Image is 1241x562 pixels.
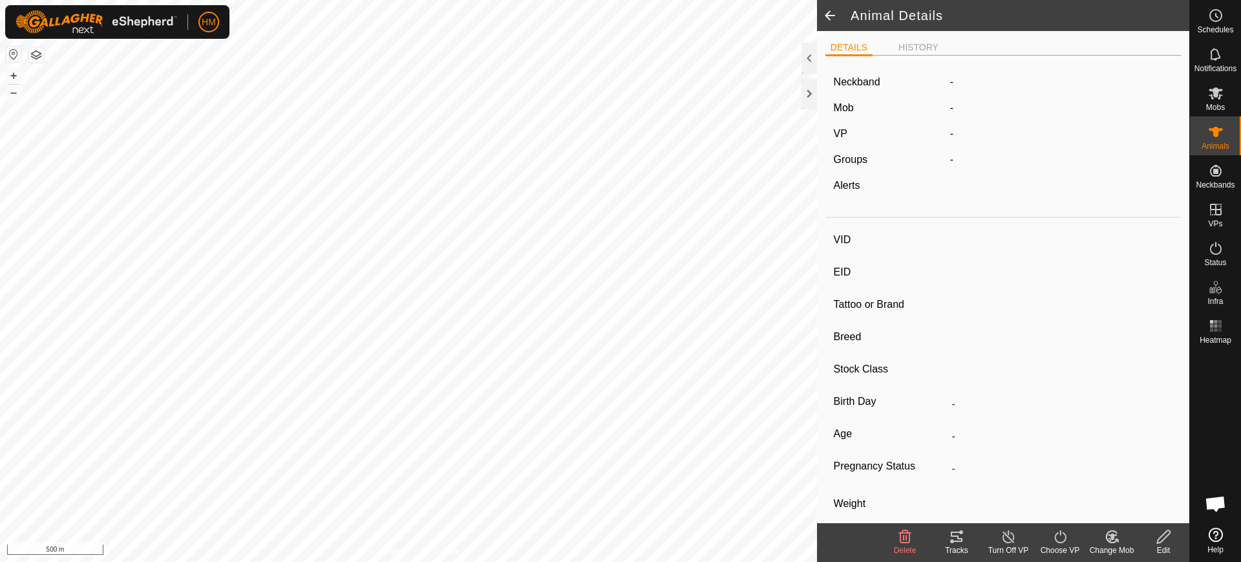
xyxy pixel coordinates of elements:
div: Choose VP [1034,545,1086,556]
div: Turn Off VP [982,545,1034,556]
label: - [950,74,953,90]
button: + [6,68,21,83]
button: Reset Map [6,47,21,62]
button: – [6,85,21,100]
span: Schedules [1197,26,1233,34]
span: Infra [1207,297,1223,305]
label: Breed [834,329,947,345]
span: - [950,102,953,113]
span: Help [1207,546,1224,554]
a: Help [1190,523,1241,559]
label: EID [834,264,947,281]
li: DETAILS [825,41,873,56]
li: HISTORY [893,41,944,54]
span: Heatmap [1200,336,1231,344]
span: Mobs [1206,103,1225,111]
span: VPs [1208,220,1222,228]
div: Change Mob [1086,545,1138,556]
h2: Animal Details [851,8,1189,23]
label: Mob [834,102,854,113]
a: Privacy Policy [357,545,406,557]
span: Animals [1202,142,1229,150]
label: VID [834,232,947,248]
span: Delete [894,546,917,555]
div: - [945,152,1178,168]
a: Contact Us [421,545,460,557]
label: Stock Class [834,361,947,378]
label: Age [834,426,947,442]
button: Map Layers [28,47,44,63]
span: Neckbands [1196,181,1235,189]
label: Neckband [834,74,880,90]
span: HM [202,16,216,29]
label: Weight [834,490,947,517]
div: Open chat [1196,484,1235,523]
img: Gallagher Logo [16,10,177,34]
span: Notifications [1194,65,1236,72]
label: Birth Day [834,393,947,410]
label: Pregnancy Status [834,458,947,475]
label: VP [834,128,847,139]
label: Groups [834,154,867,165]
label: Alerts [834,180,860,191]
span: Status [1204,259,1226,266]
app-display-virtual-paddock-transition: - [950,128,953,139]
label: Tattoo or Brand [834,296,947,313]
div: Edit [1138,545,1189,556]
div: Tracks [931,545,982,556]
